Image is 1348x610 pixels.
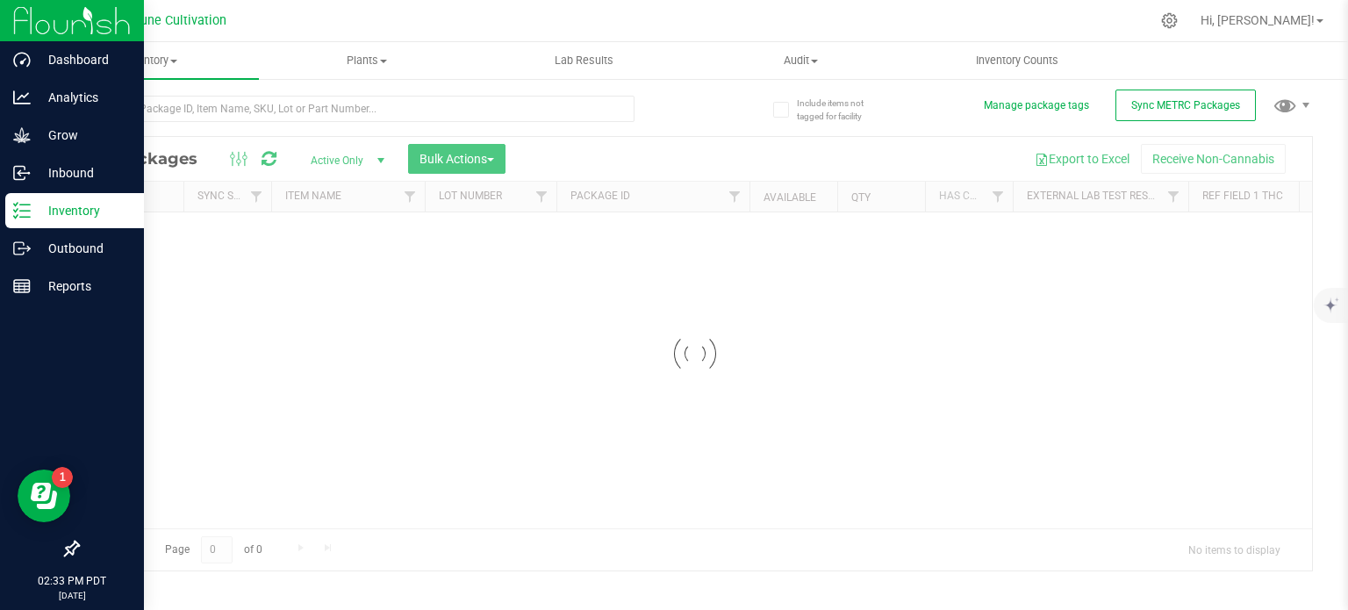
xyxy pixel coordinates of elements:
iframe: Resource center unread badge [52,467,73,488]
a: Plants [259,42,476,79]
p: Outbound [31,238,136,259]
span: Sync METRC Packages [1131,99,1240,111]
span: Plants [260,53,475,68]
p: Dashboard [31,49,136,70]
p: Inventory [31,200,136,221]
inline-svg: Outbound [13,240,31,257]
div: Manage settings [1158,12,1180,29]
a: Lab Results [476,42,692,79]
p: 02:33 PM PDT [8,573,136,589]
p: [DATE] [8,589,136,602]
span: Include items not tagged for facility [797,97,885,123]
span: Inventory Counts [952,53,1082,68]
span: Lab Results [531,53,637,68]
p: Reports [31,276,136,297]
a: Audit [692,42,909,79]
iframe: Resource center [18,470,70,522]
p: Grow [31,125,136,146]
inline-svg: Grow [13,126,31,144]
inline-svg: Dashboard [13,51,31,68]
inline-svg: Inbound [13,164,31,182]
input: Search Package ID, Item Name, SKU, Lot or Part Number... [77,96,635,122]
a: Inventory [42,42,259,79]
span: Dune Cultivation [133,13,226,28]
inline-svg: Inventory [13,202,31,219]
a: Inventory Counts [909,42,1126,79]
inline-svg: Reports [13,277,31,295]
span: Inventory [42,53,259,68]
inline-svg: Analytics [13,89,31,106]
p: Inbound [31,162,136,183]
span: Audit [693,53,908,68]
span: Hi, [PERSON_NAME]! [1201,13,1315,27]
p: Analytics [31,87,136,108]
button: Manage package tags [984,98,1089,113]
button: Sync METRC Packages [1115,90,1256,121]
